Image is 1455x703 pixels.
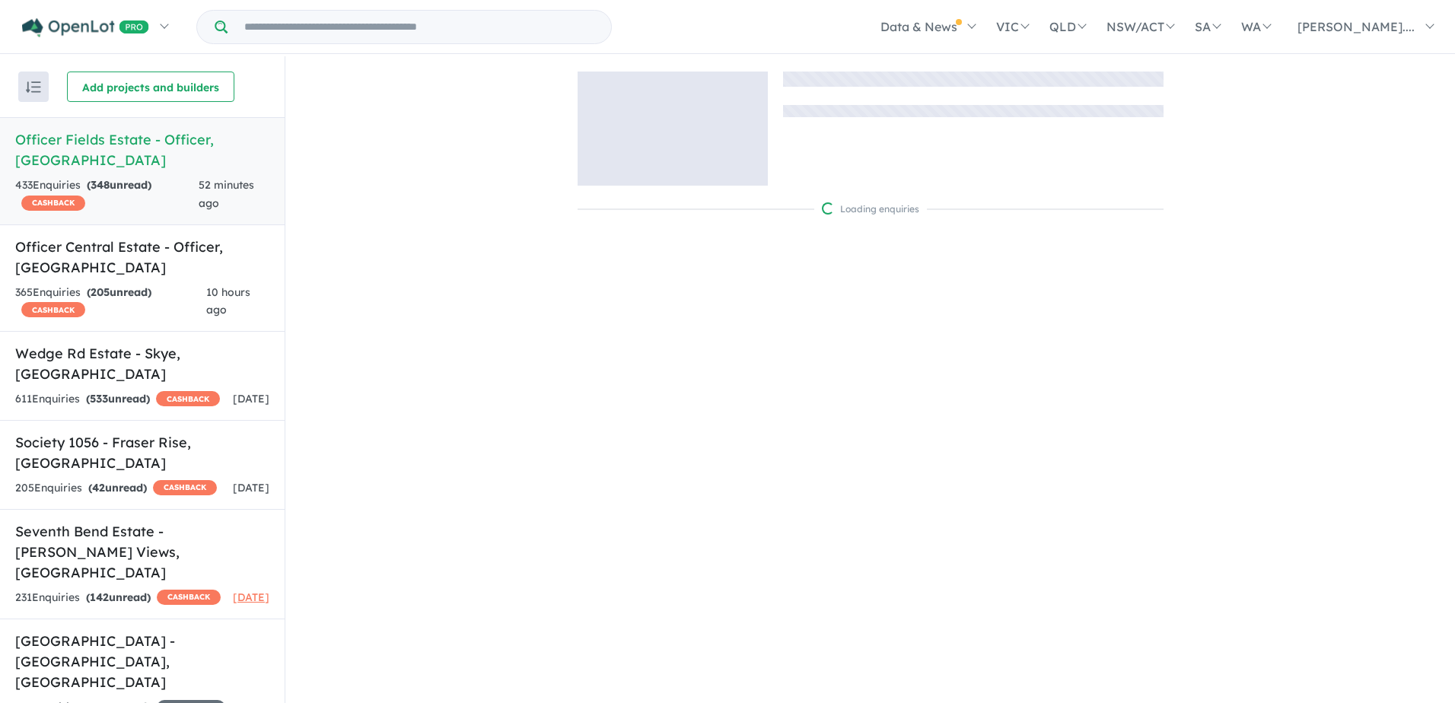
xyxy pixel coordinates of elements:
[90,590,109,604] span: 142
[15,284,206,320] div: 365 Enquir ies
[91,285,110,299] span: 205
[15,177,199,213] div: 433 Enquir ies
[15,479,217,498] div: 205 Enquir ies
[156,391,220,406] span: CASHBACK
[206,285,250,317] span: 10 hours ago
[15,390,220,409] div: 611 Enquir ies
[231,11,608,43] input: Try estate name, suburb, builder or developer
[15,432,269,473] h5: Society 1056 - Fraser Rise , [GEOGRAPHIC_DATA]
[21,196,85,211] span: CASHBACK
[153,480,217,495] span: CASHBACK
[233,481,269,495] span: [DATE]
[86,392,150,406] strong: ( unread)
[26,81,41,93] img: sort.svg
[15,631,269,692] h5: [GEOGRAPHIC_DATA] - [GEOGRAPHIC_DATA] , [GEOGRAPHIC_DATA]
[22,18,149,37] img: Openlot PRO Logo White
[87,285,151,299] strong: ( unread)
[15,343,269,384] h5: Wedge Rd Estate - Skye , [GEOGRAPHIC_DATA]
[233,590,269,604] span: [DATE]
[15,129,269,170] h5: Officer Fields Estate - Officer , [GEOGRAPHIC_DATA]
[233,392,269,406] span: [DATE]
[67,72,234,102] button: Add projects and builders
[92,481,105,495] span: 42
[21,302,85,317] span: CASHBACK
[15,589,221,607] div: 231 Enquir ies
[87,178,151,192] strong: ( unread)
[91,178,110,192] span: 348
[90,392,108,406] span: 533
[88,481,147,495] strong: ( unread)
[822,202,919,217] div: Loading enquiries
[199,178,254,210] span: 52 minutes ago
[1297,19,1415,34] span: [PERSON_NAME]....
[157,590,221,605] span: CASHBACK
[15,237,269,278] h5: Officer Central Estate - Officer , [GEOGRAPHIC_DATA]
[15,521,269,583] h5: Seventh Bend Estate - [PERSON_NAME] Views , [GEOGRAPHIC_DATA]
[86,590,151,604] strong: ( unread)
